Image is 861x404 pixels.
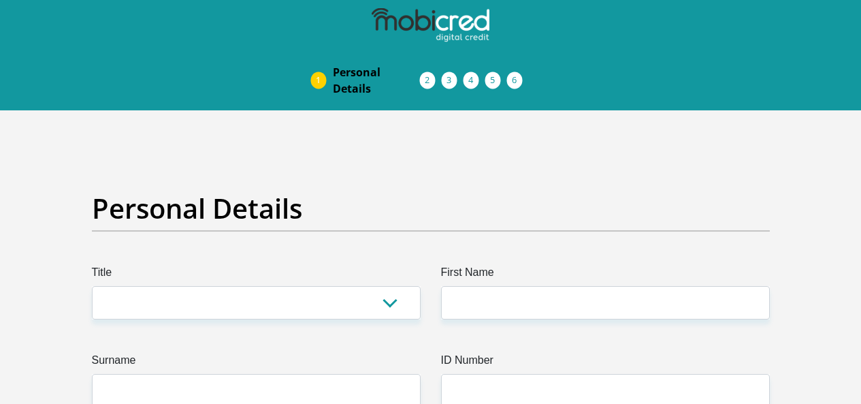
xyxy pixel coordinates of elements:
[333,64,420,97] span: Personal Details
[441,264,770,286] label: First Name
[441,352,770,374] label: ID Number
[92,264,421,286] label: Title
[92,352,421,374] label: Surname
[322,59,431,102] a: PersonalDetails
[372,8,489,42] img: mobicred logo
[92,192,770,225] h2: Personal Details
[441,286,770,320] input: First Name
